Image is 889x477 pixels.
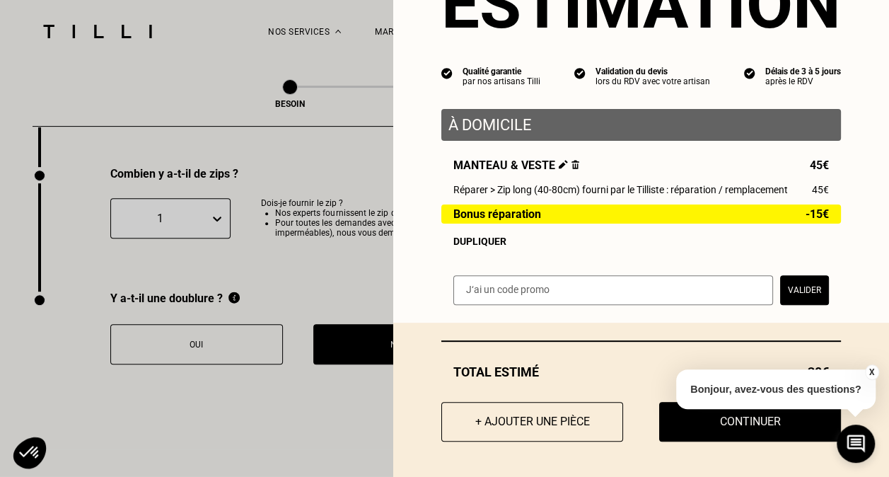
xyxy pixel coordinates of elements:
[765,76,841,86] div: après le RDV
[463,67,540,76] div: Qualité garantie
[441,364,841,379] div: Total estimé
[780,275,829,305] button: Valider
[453,184,788,195] span: Réparer > Zip long (40-80cm) fourni par le Tilliste : réparation / remplacement
[676,369,876,409] p: Bonjour, avez-vous des questions?
[765,67,841,76] div: Délais de 3 à 5 jours
[812,184,829,195] span: 45€
[744,67,755,79] img: icon list info
[595,76,710,86] div: lors du RDV avec votre artisan
[806,208,829,220] span: -15€
[559,160,568,169] img: Éditer
[659,402,841,442] button: Continuer
[453,236,829,247] div: Dupliquer
[453,275,773,305] input: J‘ai un code promo
[448,116,834,134] p: À domicile
[441,402,623,442] button: + Ajouter une pièce
[463,76,540,86] div: par nos artisans Tilli
[571,160,579,169] img: Supprimer
[574,67,586,79] img: icon list info
[810,159,829,172] span: 45€
[595,67,710,76] div: Validation du devis
[864,364,878,380] button: X
[453,159,579,172] span: Manteau & veste
[441,67,453,79] img: icon list info
[453,208,541,220] span: Bonus réparation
